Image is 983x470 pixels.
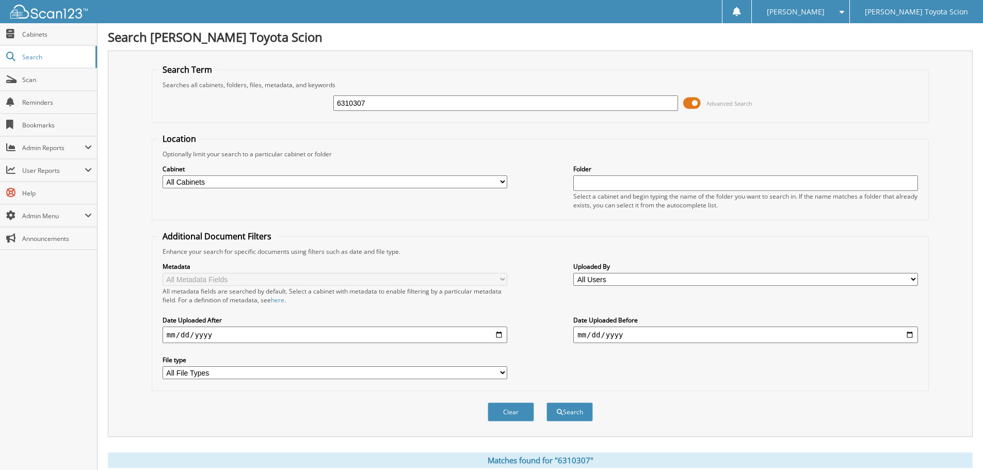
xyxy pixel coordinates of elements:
[22,53,90,61] span: Search
[22,189,92,198] span: Help
[163,287,507,304] div: All metadata fields are searched by default. Select a cabinet with metadata to enable filtering b...
[546,402,593,422] button: Search
[108,28,973,45] h1: Search [PERSON_NAME] Toyota Scion
[157,247,923,256] div: Enhance your search for specific documents using filters such as date and file type.
[163,327,507,343] input: start
[163,316,507,325] label: Date Uploaded After
[163,262,507,271] label: Metadata
[22,166,85,175] span: User Reports
[163,355,507,364] label: File type
[488,402,534,422] button: Clear
[22,98,92,107] span: Reminders
[573,316,918,325] label: Date Uploaded Before
[157,80,923,89] div: Searches all cabinets, folders, files, metadata, and keywords
[22,234,92,243] span: Announcements
[157,64,217,75] legend: Search Term
[108,452,973,468] div: Matches found for "6310307"
[22,30,92,39] span: Cabinets
[157,133,201,144] legend: Location
[573,192,918,209] div: Select a cabinet and begin typing the name of the folder you want to search in. If the name match...
[767,9,825,15] span: [PERSON_NAME]
[10,5,88,19] img: scan123-logo-white.svg
[163,165,507,173] label: Cabinet
[706,100,752,107] span: Advanced Search
[157,150,923,158] div: Optionally limit your search to a particular cabinet or folder
[22,121,92,129] span: Bookmarks
[573,165,918,173] label: Folder
[22,212,85,220] span: Admin Menu
[22,143,85,152] span: Admin Reports
[573,262,918,271] label: Uploaded By
[865,9,968,15] span: [PERSON_NAME] Toyota Scion
[22,75,92,84] span: Scan
[157,231,277,242] legend: Additional Document Filters
[573,327,918,343] input: end
[271,296,284,304] a: here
